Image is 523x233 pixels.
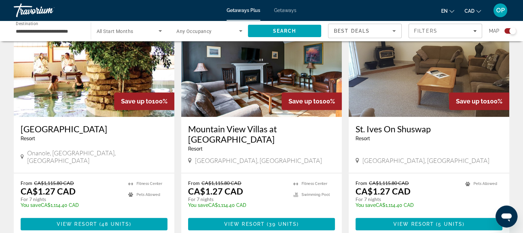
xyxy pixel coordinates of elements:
[14,1,83,19] a: Travorium
[302,181,327,186] span: Fitness Center
[97,29,133,34] span: All Start Months
[97,221,131,227] span: ( )
[265,221,299,227] span: ( )
[21,180,32,186] span: From
[491,3,509,18] button: User Menu
[188,124,335,144] a: Mountain View Villas at [GEOGRAPHIC_DATA]
[21,218,167,230] button: View Resort(48 units)
[114,92,174,110] div: 100%
[302,192,330,197] span: Swimming Pool
[356,218,502,230] button: View Resort(5 units)
[176,29,212,34] span: Any Occupancy
[288,98,319,105] span: Save up to
[356,136,370,141] span: Resort
[21,196,121,202] p: For 7 nights
[438,221,462,227] span: 5 units
[465,8,475,14] span: CAD
[16,27,82,35] input: Select destination
[195,157,322,164] span: [GEOGRAPHIC_DATA], [GEOGRAPHIC_DATA]
[21,202,41,208] span: You save
[14,7,174,117] img: Elkhorn Resort
[369,180,409,186] span: CA$1,115.80 CAD
[456,98,487,105] span: Save up to
[356,124,502,134] a: St. Ives On Shuswap
[349,7,509,117] img: St. Ives On Shuswap
[27,149,167,164] span: Onanole, [GEOGRAPHIC_DATA], [GEOGRAPHIC_DATA]
[188,180,200,186] span: From
[274,8,296,13] a: Getaways
[449,92,509,110] div: 100%
[356,202,458,208] p: CA$1,114.40 CAD
[356,180,367,186] span: From
[248,25,322,37] button: Search
[434,221,465,227] span: ( )
[181,7,342,117] img: Mountain View Villas at Cranberry
[137,192,160,197] span: Pets Allowed
[57,221,97,227] span: View Resort
[393,221,434,227] span: View Resort
[408,24,482,38] button: Filters
[16,21,38,26] span: Destination
[188,202,286,208] p: CA$1,114.40 CAD
[137,181,162,186] span: Fitness Center
[465,6,481,16] button: Change currency
[188,186,243,196] p: CA$1.27 CAD
[496,7,505,14] span: OP
[334,28,370,34] span: Best Deals
[495,206,517,228] iframe: Кнопка запуска окна обмена сообщениями
[414,28,437,34] span: Filters
[334,27,396,35] mat-select: Sort by
[356,202,376,208] span: You save
[21,124,167,134] a: [GEOGRAPHIC_DATA]
[273,28,296,34] span: Search
[269,221,297,227] span: 39 units
[356,186,411,196] p: CA$1.27 CAD
[101,221,129,227] span: 48 units
[227,8,260,13] a: Getaways Plus
[441,8,448,14] span: en
[34,180,74,186] span: CA$1,115.80 CAD
[224,221,265,227] span: View Resort
[356,196,458,202] p: For 7 nights
[121,98,152,105] span: Save up to
[489,26,499,36] span: Map
[473,181,497,186] span: Pets Allowed
[188,196,286,202] p: For 7 nights
[21,136,35,141] span: Resort
[188,218,335,230] button: View Resort(39 units)
[441,6,454,16] button: Change language
[188,202,208,208] span: You save
[282,92,342,110] div: 100%
[188,146,203,152] span: Resort
[21,186,76,196] p: CA$1.27 CAD
[201,180,241,186] span: CA$1,115.80 CAD
[21,202,121,208] p: CA$1,114.40 CAD
[362,157,489,164] span: [GEOGRAPHIC_DATA], [GEOGRAPHIC_DATA]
